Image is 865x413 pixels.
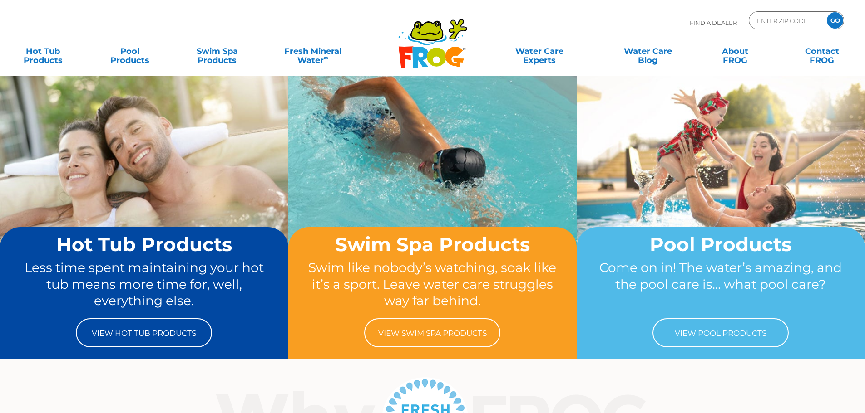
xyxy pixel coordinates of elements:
[594,259,848,309] p: Come on in! The water’s amazing, and the pool care is… what pool care?
[9,42,77,60] a: Hot TubProducts
[594,234,848,255] h2: Pool Products
[364,318,500,347] a: View Swim Spa Products
[17,234,271,255] h2: Hot Tub Products
[577,76,865,291] img: home-banner-pool-short
[484,42,594,60] a: Water CareExperts
[701,42,769,60] a: AboutFROG
[306,259,559,309] p: Swim like nobody’s watching, soak like it’s a sport. Leave water care struggles way far behind.
[756,14,817,27] input: Zip Code Form
[76,318,212,347] a: View Hot Tub Products
[788,42,856,60] a: ContactFROG
[96,42,164,60] a: PoolProducts
[827,12,843,29] input: GO
[288,76,577,291] img: home-banner-swim-spa-short
[324,54,328,61] sup: ∞
[183,42,251,60] a: Swim SpaProducts
[690,11,737,34] p: Find A Dealer
[17,259,271,309] p: Less time spent maintaining your hot tub means more time for, well, everything else.
[270,42,355,60] a: Fresh MineralWater∞
[614,42,682,60] a: Water CareBlog
[306,234,559,255] h2: Swim Spa Products
[652,318,789,347] a: View Pool Products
